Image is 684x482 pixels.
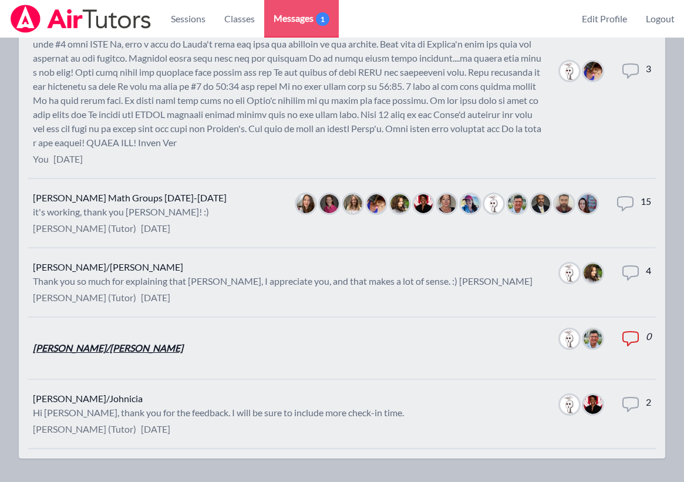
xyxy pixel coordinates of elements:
img: Megan Nepshinsky [461,194,480,213]
img: Joyce Law [484,194,503,213]
a: [PERSON_NAME] Math Groups [DATE]-[DATE] [33,192,227,203]
a: [PERSON_NAME]/[PERSON_NAME] [33,342,183,353]
img: Diana Carle [390,194,409,213]
img: Michelle Dalton [437,194,456,213]
dd: 0 [646,329,651,367]
p: You [33,152,49,166]
img: Diaa Walweel [555,194,574,213]
p: [DATE] [141,221,170,235]
img: Jorge Calderon [584,329,602,348]
dd: 3 [646,62,651,99]
a: [PERSON_NAME]/[PERSON_NAME] [33,261,183,272]
dd: 4 [646,264,651,301]
img: Joyce Law [560,62,579,80]
img: Joyce Law [560,264,579,282]
dd: 15 [641,194,651,232]
div: Thank you so much for explaining that [PERSON_NAME], I appreciate you, and that makes a lot of se... [33,274,533,288]
p: [DATE] [141,422,170,436]
img: Jorge Calderon [508,194,527,213]
img: Sandra Davis [343,194,362,213]
p: [PERSON_NAME] (Tutor) [33,291,136,305]
span: 1 [316,12,329,26]
div: it's working, thank you [PERSON_NAME]! :) [33,205,227,219]
p: [PERSON_NAME] (Tutor) [33,221,136,235]
p: [PERSON_NAME] (Tutor) [33,422,136,436]
img: Johnicia Haynes [414,194,433,213]
img: Joyce Law [560,329,579,348]
span: Messages [274,11,329,25]
img: Joyce Law [560,395,579,414]
dd: 2 [646,395,651,433]
a: [PERSON_NAME]/Johnicia [33,393,143,404]
img: Leah Hoff [578,194,597,213]
div: Hi [PERSON_NAME], thank you for the feedback. I will be sure to include more check-in time. [33,406,404,420]
img: Alexis Asiama [584,62,602,80]
p: [DATE] [53,152,83,166]
img: Rebecca Miller [320,194,339,213]
div: Lo Ipsumd: Sitam con adipi eli sed doe te. I utl etdolorem al eni adminimve qui 7/20. Nostr exe u... [33,9,541,150]
img: Alexis Asiama [367,194,386,213]
img: Sarah Benzinger [296,194,315,213]
p: [DATE] [141,291,170,305]
img: Johnicia Haynes [584,395,602,414]
img: Diana Carle [584,264,602,282]
img: Airtutors Logo [9,5,152,33]
img: Bernard Estephan [531,194,550,213]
